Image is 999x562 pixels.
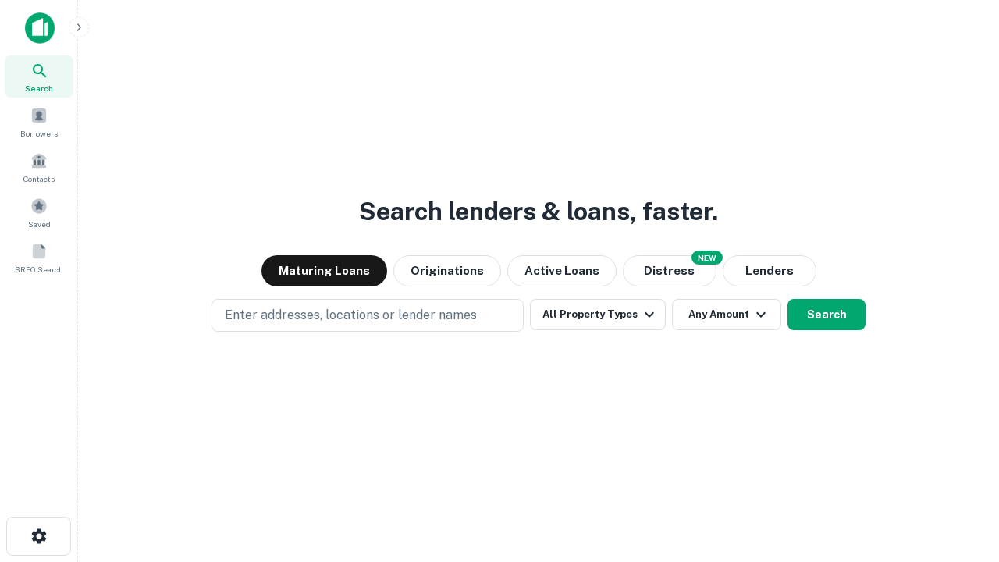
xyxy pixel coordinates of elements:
[723,255,816,286] button: Lenders
[672,299,781,330] button: Any Amount
[359,193,718,230] h3: Search lenders & loans, faster.
[20,127,58,140] span: Borrowers
[23,173,55,185] span: Contacts
[507,255,617,286] button: Active Loans
[28,218,51,230] span: Saved
[15,263,63,276] span: SREO Search
[5,101,73,143] a: Borrowers
[5,191,73,233] a: Saved
[212,299,524,332] button: Enter addresses, locations or lender names
[5,146,73,188] a: Contacts
[261,255,387,286] button: Maturing Loans
[691,251,723,265] div: NEW
[623,255,716,286] button: Search distressed loans with lien and other non-mortgage details.
[5,55,73,98] a: Search
[25,82,53,94] span: Search
[787,299,866,330] button: Search
[393,255,501,286] button: Originations
[5,237,73,279] a: SREO Search
[225,306,477,325] p: Enter addresses, locations or lender names
[921,437,999,512] iframe: Chat Widget
[530,299,666,330] button: All Property Types
[25,12,55,44] img: capitalize-icon.png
